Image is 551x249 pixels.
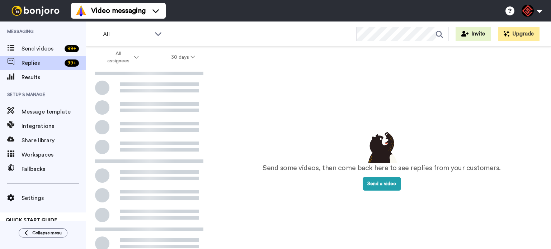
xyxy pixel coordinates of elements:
[363,181,401,186] a: Send a video
[6,218,57,223] span: QUICK START GUIDE
[263,163,501,173] p: Send some videos, then come back here to see replies from your customers.
[22,107,86,116] span: Message template
[104,50,133,64] span: All assignees
[22,194,86,202] span: Settings
[32,230,62,236] span: Collapse menu
[498,27,540,41] button: Upgrade
[155,51,211,64] button: 30 days
[22,150,86,159] span: Workspaces
[65,59,79,67] div: 99 +
[22,59,62,67] span: Replies
[364,130,400,163] img: results-emptystates.png
[456,27,491,41] button: Invite
[88,47,155,67] button: All assignees
[103,30,151,39] span: All
[22,122,86,130] span: Integrations
[19,228,67,238] button: Collapse menu
[363,177,401,191] button: Send a video
[22,44,62,53] span: Send videos
[91,6,146,16] span: Video messaging
[22,136,86,145] span: Share library
[65,45,79,52] div: 99 +
[75,5,87,16] img: vm-color.svg
[22,165,86,173] span: Fallbacks
[22,73,86,82] span: Results
[9,6,62,16] img: bj-logo-header-white.svg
